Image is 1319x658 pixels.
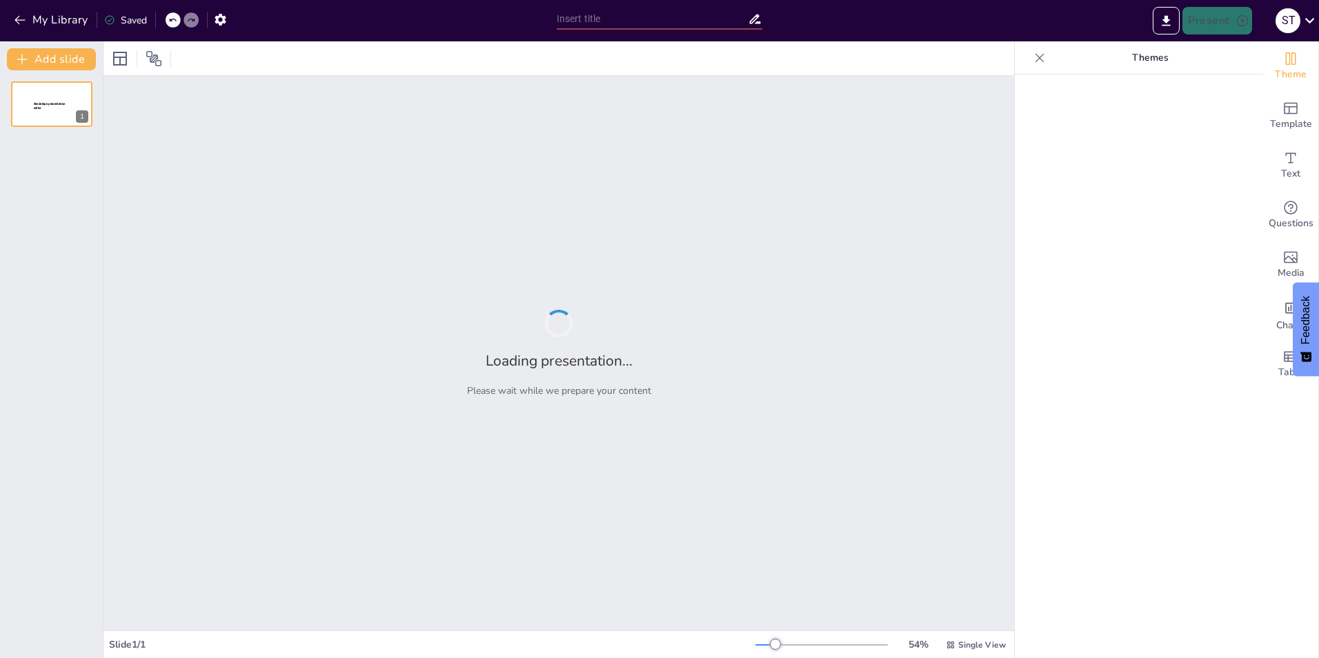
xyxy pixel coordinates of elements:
span: Position [146,50,162,67]
span: Text [1281,166,1300,181]
span: Table [1278,365,1303,380]
button: s T [1276,7,1300,34]
h2: Loading presentation... [486,351,633,370]
p: Themes [1051,41,1249,74]
div: Saved [104,14,147,27]
span: Theme [1275,67,1307,82]
div: Add text boxes [1263,141,1318,190]
div: Add images, graphics, shapes or video [1263,240,1318,290]
p: Please wait while we prepare your content [467,384,651,397]
span: Charts [1276,318,1305,333]
div: Slide 1 / 1 [109,638,755,651]
span: Questions [1269,216,1313,231]
div: s T [1276,8,1300,33]
div: 1 [11,81,92,127]
div: 54 % [902,638,935,651]
input: Insert title [557,9,748,29]
span: Template [1270,117,1312,132]
div: Change the overall theme [1263,41,1318,91]
div: Add charts and graphs [1263,290,1318,339]
button: Export to PowerPoint [1153,7,1180,34]
span: Single View [958,639,1006,650]
div: Get real-time input from your audience [1263,190,1318,240]
div: 1 [76,110,88,123]
div: Layout [109,48,131,70]
button: Feedback - Show survey [1293,282,1319,376]
span: Sendsteps presentation editor [34,102,66,110]
button: My Library [10,9,94,31]
button: Add slide [7,48,96,70]
span: Media [1278,266,1305,281]
button: Present [1182,7,1251,34]
span: Feedback [1300,296,1312,344]
div: Add ready made slides [1263,91,1318,141]
div: Add a table [1263,339,1318,389]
